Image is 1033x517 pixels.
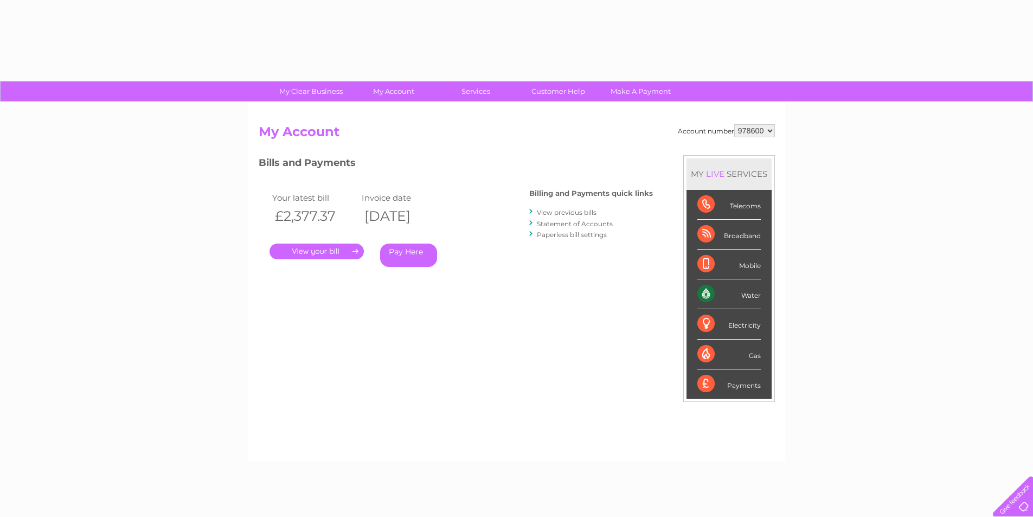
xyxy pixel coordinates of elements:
[697,369,761,399] div: Payments
[596,81,685,101] a: Make A Payment
[259,124,775,145] h2: My Account
[359,205,448,227] th: [DATE]
[270,205,359,227] th: £2,377.37
[697,220,761,250] div: Broadband
[697,279,761,309] div: Water
[537,231,607,239] a: Paperless bill settings
[697,309,761,339] div: Electricity
[529,189,653,197] h4: Billing and Payments quick links
[359,190,448,205] td: Invoice date
[349,81,438,101] a: My Account
[259,155,653,174] h3: Bills and Payments
[514,81,603,101] a: Customer Help
[686,158,772,189] div: MY SERVICES
[431,81,521,101] a: Services
[697,190,761,220] div: Telecoms
[537,208,596,216] a: View previous bills
[678,124,775,137] div: Account number
[266,81,356,101] a: My Clear Business
[704,169,727,179] div: LIVE
[537,220,613,228] a: Statement of Accounts
[380,244,437,267] a: Pay Here
[697,340,761,369] div: Gas
[697,250,761,279] div: Mobile
[270,190,359,205] td: Your latest bill
[270,244,364,259] a: .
